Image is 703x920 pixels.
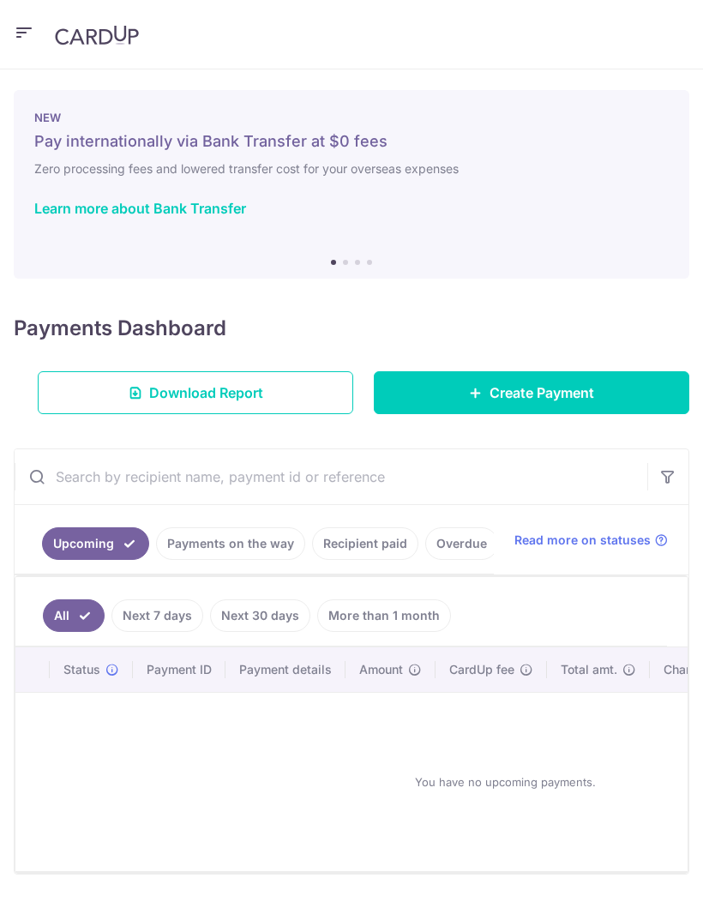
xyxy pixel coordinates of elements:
img: CardUp [55,25,139,45]
p: NEW [34,111,669,124]
span: Read more on statuses [514,532,651,549]
h4: Payments Dashboard [14,313,226,344]
a: All [43,599,105,632]
span: Total amt. [561,661,617,678]
a: Next 7 days [111,599,203,632]
a: Payments on the way [156,527,305,560]
a: Download Report [38,371,353,414]
a: Next 30 days [210,599,310,632]
a: Recipient paid [312,527,418,560]
span: Amount [359,661,403,678]
span: CardUp fee [449,661,514,678]
span: Create Payment [490,382,594,403]
h5: Pay internationally via Bank Transfer at $0 fees [34,131,669,152]
th: Payment ID [133,647,225,692]
a: Upcoming [42,527,149,560]
input: Search by recipient name, payment id or reference [15,449,647,504]
span: Status [63,661,100,678]
span: Download Report [149,382,263,403]
th: Payment details [225,647,345,692]
a: Learn more about Bank Transfer [34,200,246,217]
h6: Zero processing fees and lowered transfer cost for your overseas expenses [34,159,669,179]
a: Read more on statuses [514,532,668,549]
a: More than 1 month [317,599,451,632]
a: Overdue [425,527,498,560]
a: Create Payment [374,371,689,414]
